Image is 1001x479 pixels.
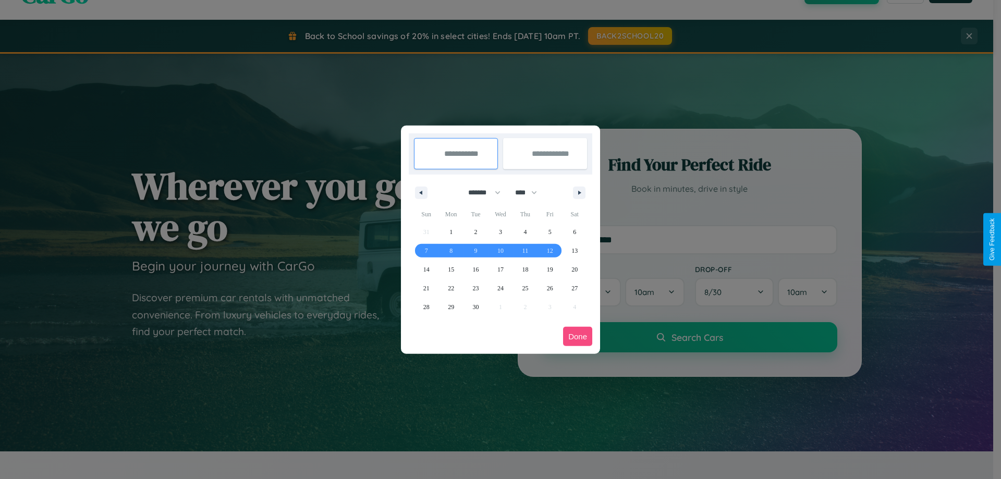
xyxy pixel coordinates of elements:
[414,298,438,316] button: 28
[571,260,578,279] span: 20
[438,206,463,223] span: Mon
[563,206,587,223] span: Sat
[497,260,504,279] span: 17
[438,279,463,298] button: 22
[513,206,538,223] span: Thu
[497,279,504,298] span: 24
[547,279,553,298] span: 26
[473,298,479,316] span: 30
[563,223,587,241] button: 6
[463,206,488,223] span: Tue
[414,241,438,260] button: 7
[463,241,488,260] button: 9
[463,260,488,279] button: 16
[538,241,562,260] button: 12
[414,279,438,298] button: 21
[573,223,576,241] span: 6
[548,223,552,241] span: 5
[473,260,479,279] span: 16
[513,223,538,241] button: 4
[497,241,504,260] span: 10
[571,241,578,260] span: 13
[474,223,478,241] span: 2
[547,241,553,260] span: 12
[563,279,587,298] button: 27
[513,260,538,279] button: 18
[438,298,463,316] button: 29
[423,279,430,298] span: 21
[423,260,430,279] span: 14
[463,298,488,316] button: 30
[522,279,528,298] span: 25
[463,279,488,298] button: 23
[538,260,562,279] button: 19
[414,260,438,279] button: 14
[488,223,512,241] button: 3
[438,260,463,279] button: 15
[523,223,527,241] span: 4
[547,260,553,279] span: 19
[488,241,512,260] button: 10
[522,241,529,260] span: 11
[449,241,453,260] span: 8
[463,223,488,241] button: 2
[488,260,512,279] button: 17
[438,223,463,241] button: 1
[423,298,430,316] span: 28
[513,241,538,260] button: 11
[513,279,538,298] button: 25
[448,260,454,279] span: 15
[563,327,592,346] button: Done
[538,279,562,298] button: 26
[499,223,502,241] span: 3
[448,298,454,316] span: 29
[563,241,587,260] button: 13
[474,241,478,260] span: 9
[438,241,463,260] button: 8
[448,279,454,298] span: 22
[522,260,528,279] span: 18
[988,218,996,261] div: Give Feedback
[488,206,512,223] span: Wed
[571,279,578,298] span: 27
[414,206,438,223] span: Sun
[488,279,512,298] button: 24
[563,260,587,279] button: 20
[449,223,453,241] span: 1
[473,279,479,298] span: 23
[538,223,562,241] button: 5
[538,206,562,223] span: Fri
[425,241,428,260] span: 7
